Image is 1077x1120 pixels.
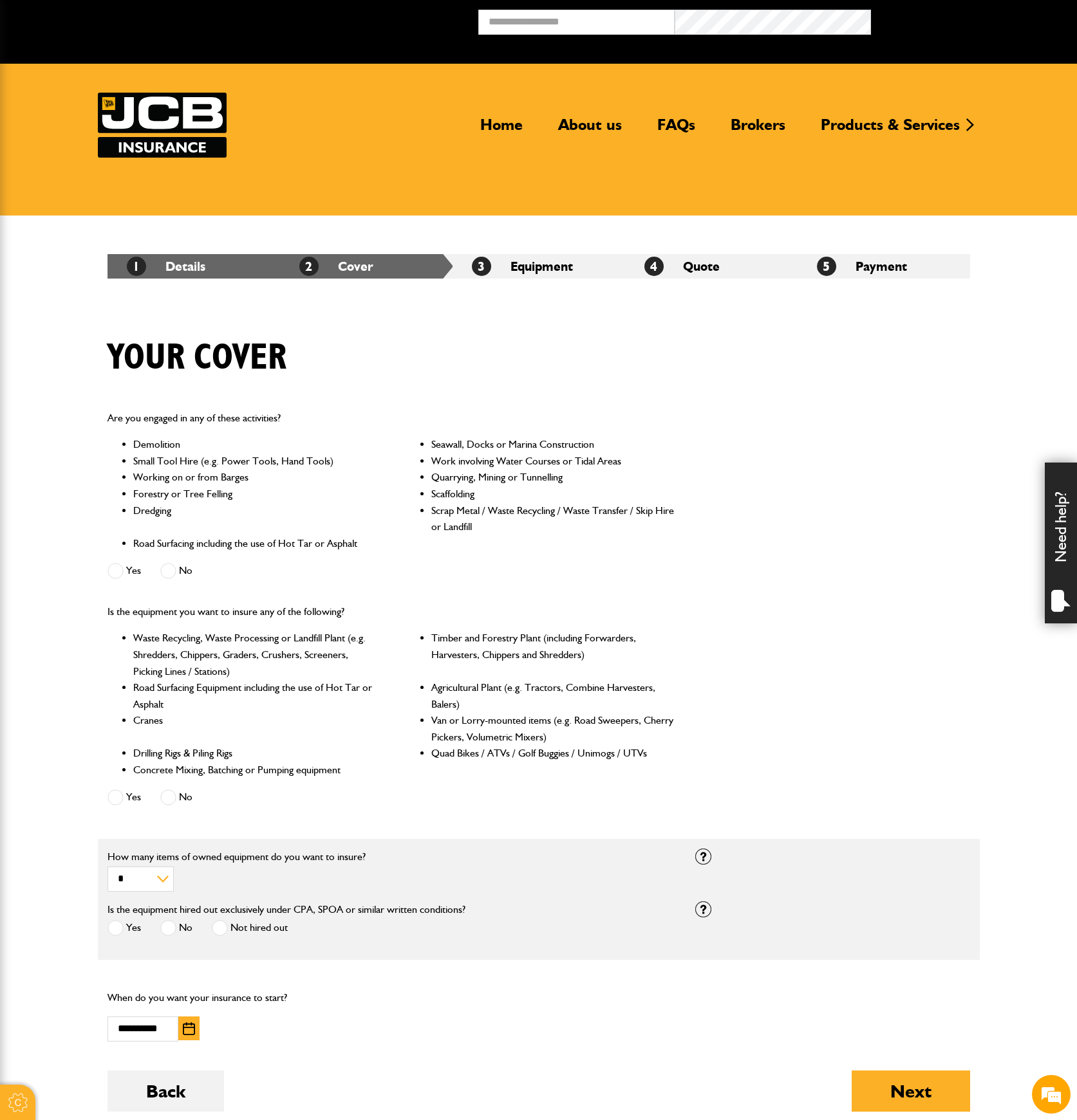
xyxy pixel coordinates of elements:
[108,789,141,805] label: Yes
[133,712,377,745] li: Cranes
[431,469,675,486] li: Quarrying, Mining or Tunnelling
[133,535,377,552] li: Road Surfacing including the use of Hot Tar or Asphalt
[108,1070,224,1112] button: Back
[98,93,227,158] a: JCB Insurance Services
[133,453,377,470] li: Small Tool Hire (e.g. Power Tools, Hand Tools)
[453,254,625,279] li: Equipment
[133,745,377,762] li: Drilling Rigs & Piling Rigs
[431,679,675,712] li: Agricultural Plant (e.g. Tractors, Combine Harvesters, Balers)
[133,630,377,679] li: Waste Recycling, Waste Processing or Landfill Plant (e.g. Shredders, Chippers, Graders, Crushers,...
[431,453,675,470] li: Work involving Water Courses or Tidal Areas
[108,852,676,862] label: How many items of owned equipment do you want to insure?
[811,115,969,145] a: Products & Services
[548,115,632,145] a: About us
[133,762,377,778] li: Concrete Mixing, Batching or Pumping equipment
[108,603,676,620] p: Is the equipment you want to insure any of the following?
[1045,463,1077,623] div: Need help?
[108,336,286,380] h1: Your cover
[817,257,836,276] span: 5
[299,257,319,276] span: 2
[431,712,675,745] li: Van or Lorry-mounted items (e.g. Road Sweepers, Cherry Pickers, Volumetric Mixers)
[127,259,205,274] a: 1Details
[108,920,141,936] label: Yes
[625,254,798,279] li: Quote
[108,410,676,427] p: Are you engaged in any of these activities?
[472,257,491,276] span: 3
[431,486,675,502] li: Scaffolding
[108,904,465,915] label: Is the equipment hired out exclusively under CPA, SPOA or similar written conditions?
[431,630,675,679] li: Timber and Forestry Plant (including Forwarders, Harvesters, Chippers and Shredders)
[160,563,192,579] label: No
[183,1022,195,1035] img: Choose date
[133,469,377,486] li: Working on or from Barges
[108,563,141,579] label: Yes
[133,486,377,502] li: Forestry or Tree Felling
[648,115,705,145] a: FAQs
[431,745,675,762] li: Quad Bikes / ATVs / Golf Buggies / Unimogs / UTVs
[431,502,675,535] li: Scrap Metal / Waste Recycling / Waste Transfer / Skip Hire or Landfill
[798,254,970,279] li: Payment
[280,254,453,279] li: Cover
[212,920,288,936] label: Not hired out
[431,436,675,453] li: Seawall, Docks or Marina Construction
[721,115,795,145] a: Brokers
[644,257,664,276] span: 4
[871,10,1067,30] button: Broker Login
[160,789,192,805] label: No
[127,257,146,276] span: 1
[133,436,377,453] li: Demolition
[160,920,192,936] label: No
[471,115,532,145] a: Home
[133,502,377,535] li: Dredging
[98,93,227,158] img: JCB Insurance Services logo
[852,1070,970,1112] button: Next
[133,679,377,712] li: Road Surfacing Equipment including the use of Hot Tar or Asphalt
[108,989,382,1006] p: When do you want your insurance to start?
